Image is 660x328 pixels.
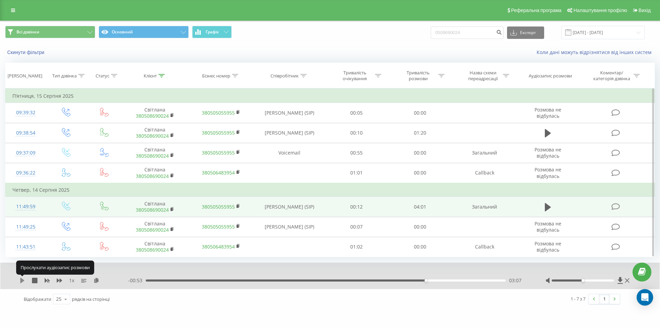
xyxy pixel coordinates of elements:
[388,217,451,237] td: 00:00
[337,70,373,82] div: Тривалість очікування
[254,217,325,237] td: [PERSON_NAME] (SIP)
[507,27,544,39] button: Експорт
[122,237,188,257] td: Світлана
[388,237,451,257] td: 00:00
[325,123,388,143] td: 00:10
[425,279,427,282] div: Accessibility label
[136,246,169,253] a: 380508690024
[122,197,188,217] td: Світлана
[388,123,451,143] td: 01:20
[69,277,74,284] span: 1 x
[535,146,561,159] span: Розмова не відбулась
[202,169,235,176] a: 380506483954
[452,163,518,183] td: Callback
[452,143,518,163] td: Загальний
[8,73,42,79] div: [PERSON_NAME]
[325,163,388,183] td: 01:01
[535,166,561,179] span: Розмова не відбулась
[529,73,572,79] div: Аудіозапис розмови
[254,123,325,143] td: [PERSON_NAME] (SIP)
[202,149,235,156] a: 380505055955
[639,8,651,13] span: Вихід
[12,240,39,254] div: 11:43:51
[136,207,169,213] a: 380508690024
[202,129,235,136] a: 380505055955
[325,103,388,123] td: 00:05
[400,70,437,82] div: Тривалість розмови
[202,109,235,116] a: 380505055955
[581,279,584,282] div: Accessibility label
[202,203,235,210] a: 380505055955
[12,220,39,234] div: 11:49:25
[388,103,451,123] td: 00:00
[431,27,504,39] input: Пошук за номером
[254,197,325,217] td: [PERSON_NAME] (SIP)
[254,103,325,123] td: [PERSON_NAME] (SIP)
[16,261,94,274] div: Прослухати аудіозапис розмови
[12,106,39,119] div: 09:39:32
[537,49,655,55] a: Коли дані можуть відрізнятися вiд інших систем
[202,243,235,250] a: 380506483954
[136,133,169,139] a: 380508690024
[571,295,585,302] div: 1 - 7 з 7
[5,89,655,103] td: П’ятниця, 15 Серпня 2025
[573,8,627,13] span: Налаштування профілю
[325,217,388,237] td: 00:07
[5,183,655,197] td: Четвер, 14 Серпня 2025
[16,29,39,35] span: Всі дзвінки
[388,163,451,183] td: 00:00
[271,73,299,79] div: Співробітник
[99,26,189,38] button: Основний
[52,73,77,79] div: Тип дзвінка
[592,70,632,82] div: Коментар/категорія дзвінка
[122,103,188,123] td: Світлана
[122,163,188,183] td: Світлана
[535,106,561,119] span: Розмова не відбулась
[136,173,169,179] a: 380508690024
[192,26,232,38] button: Графік
[12,126,39,140] div: 09:38:54
[509,277,521,284] span: 03:07
[637,289,653,306] div: Open Intercom Messenger
[5,26,95,38] button: Всі дзвінки
[144,73,157,79] div: Клієнт
[122,217,188,237] td: Світлана
[12,166,39,180] div: 09:36:22
[464,70,501,82] div: Назва схеми переадресації
[136,152,169,159] a: 380508690024
[5,49,48,55] button: Скинути фільтри
[96,73,109,79] div: Статус
[388,197,451,217] td: 04:01
[206,30,219,34] span: Графік
[535,220,561,233] span: Розмова не відбулась
[599,294,609,304] a: 1
[202,73,230,79] div: Бізнес номер
[122,123,188,143] td: Світлана
[136,226,169,233] a: 380508690024
[325,197,388,217] td: 00:12
[325,143,388,163] td: 00:55
[56,296,62,303] div: 25
[202,223,235,230] a: 380505055955
[452,237,518,257] td: Callback
[254,143,325,163] td: Voicemail
[128,277,146,284] span: - 00:53
[325,237,388,257] td: 01:02
[388,143,451,163] td: 00:00
[511,8,562,13] span: Реферальна програма
[72,296,110,302] span: рядків на сторінці
[535,240,561,253] span: Розмова не відбулась
[452,197,518,217] td: Загальний
[12,146,39,160] div: 09:37:09
[136,113,169,119] a: 380508690024
[24,296,51,302] span: Відображати
[12,200,39,213] div: 11:49:59
[122,143,188,163] td: Світлана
